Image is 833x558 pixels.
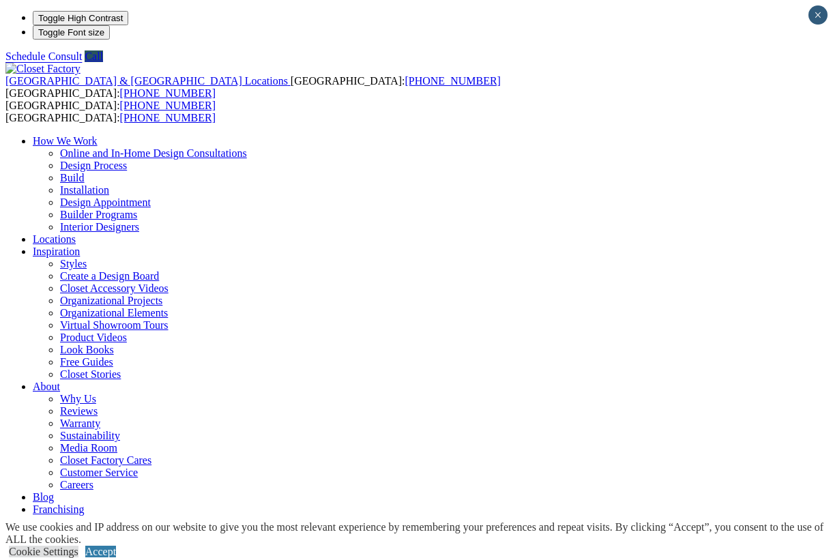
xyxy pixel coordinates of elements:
a: Customer Service [60,467,138,478]
a: Create a Design Board [60,270,159,282]
button: Toggle High Contrast [33,11,128,25]
a: Design Process [60,160,127,171]
a: How We Work [33,135,98,147]
a: Closet Factory Cares [60,454,151,466]
span: Toggle High Contrast [38,13,123,23]
span: Toggle Font size [38,27,104,38]
a: Call [85,50,103,62]
a: Styles [60,258,87,269]
a: About [33,381,60,392]
a: Warranty [60,417,100,429]
button: Close [808,5,828,25]
a: Product Videos [60,332,127,343]
a: [PHONE_NUMBER] [405,75,500,87]
a: Why Us [60,393,96,405]
button: Toggle Font size [33,25,110,40]
a: Design Appointment [60,196,151,208]
a: Interior Designers [60,221,139,233]
a: Media Room [60,442,117,454]
a: Virtual Showroom Tours [60,319,169,331]
img: Closet Factory [5,63,81,75]
a: Closet Stories [60,368,121,380]
a: [GEOGRAPHIC_DATA] & [GEOGRAPHIC_DATA] Locations [5,75,291,87]
a: Look Books [60,344,114,355]
span: [GEOGRAPHIC_DATA]: [GEOGRAPHIC_DATA]: [5,100,216,123]
a: [PHONE_NUMBER] [120,112,216,123]
a: Careers [60,479,93,490]
a: Schedule Consult [5,50,82,62]
a: Blog [33,491,54,503]
div: We use cookies and IP address on our website to give you the most relevant experience by remember... [5,521,833,546]
a: Sustainability [60,430,120,441]
a: Reviews [60,405,98,417]
a: Organizational Elements [60,307,168,319]
a: Online and In-Home Design Consultations [60,147,247,159]
a: Free Guides [60,356,113,368]
a: Franchising [33,503,85,515]
a: Installation [60,184,109,196]
span: [GEOGRAPHIC_DATA] & [GEOGRAPHIC_DATA] Locations [5,75,288,87]
a: Locations [33,233,76,245]
a: [PHONE_NUMBER] [120,87,216,99]
a: [PHONE_NUMBER] [120,100,216,111]
a: Cookie Settings [9,546,78,557]
a: Accept [85,546,116,557]
a: Closet Accessory Videos [60,282,169,294]
a: Organizational Projects [60,295,162,306]
span: [GEOGRAPHIC_DATA]: [GEOGRAPHIC_DATA]: [5,75,501,99]
a: Build [60,172,85,183]
a: Builder Programs [60,209,137,220]
a: Inspiration [33,246,80,257]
